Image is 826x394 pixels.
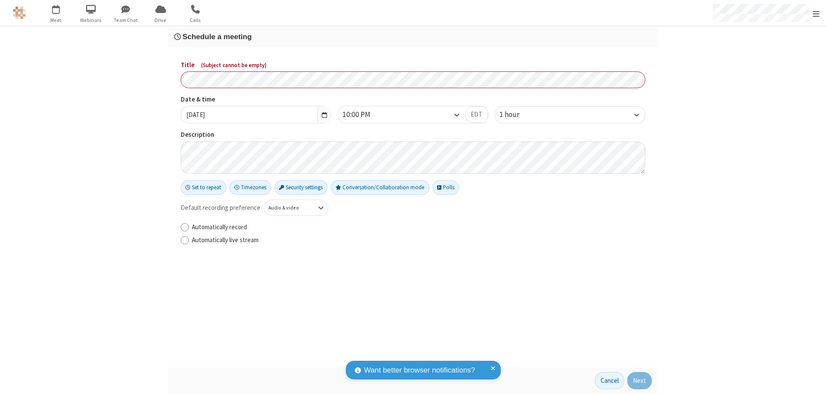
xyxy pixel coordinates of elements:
[364,365,475,376] span: Want better browser notifications?
[75,16,107,24] span: Webinars
[181,130,645,140] label: Description
[432,180,459,195] button: Polls
[192,235,645,245] label: Automatically live stream
[181,60,645,70] label: Title
[145,16,177,24] span: Drive
[201,62,267,69] span: ( Subject cannot be empty )
[192,222,645,232] label: Automatically record
[465,106,488,123] button: EDT
[40,16,72,24] span: Meet
[274,180,328,195] button: Security settings
[331,180,429,195] button: Conversation/Collaboration mode
[595,372,624,389] button: Cancel
[229,180,271,195] button: Timezones
[110,16,142,24] span: Team Chat
[182,32,252,41] span: Schedule a meeting
[268,204,309,212] div: Audio & video
[179,16,212,24] span: Calls
[342,109,385,120] div: 10:00 PM
[181,180,226,195] button: Set to repeat
[181,203,260,213] span: Default recording preference
[13,6,26,19] img: QA Selenium DO NOT DELETE OR CHANGE
[499,109,534,120] div: 1 hour
[181,95,331,105] label: Date & time
[627,372,652,389] button: Next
